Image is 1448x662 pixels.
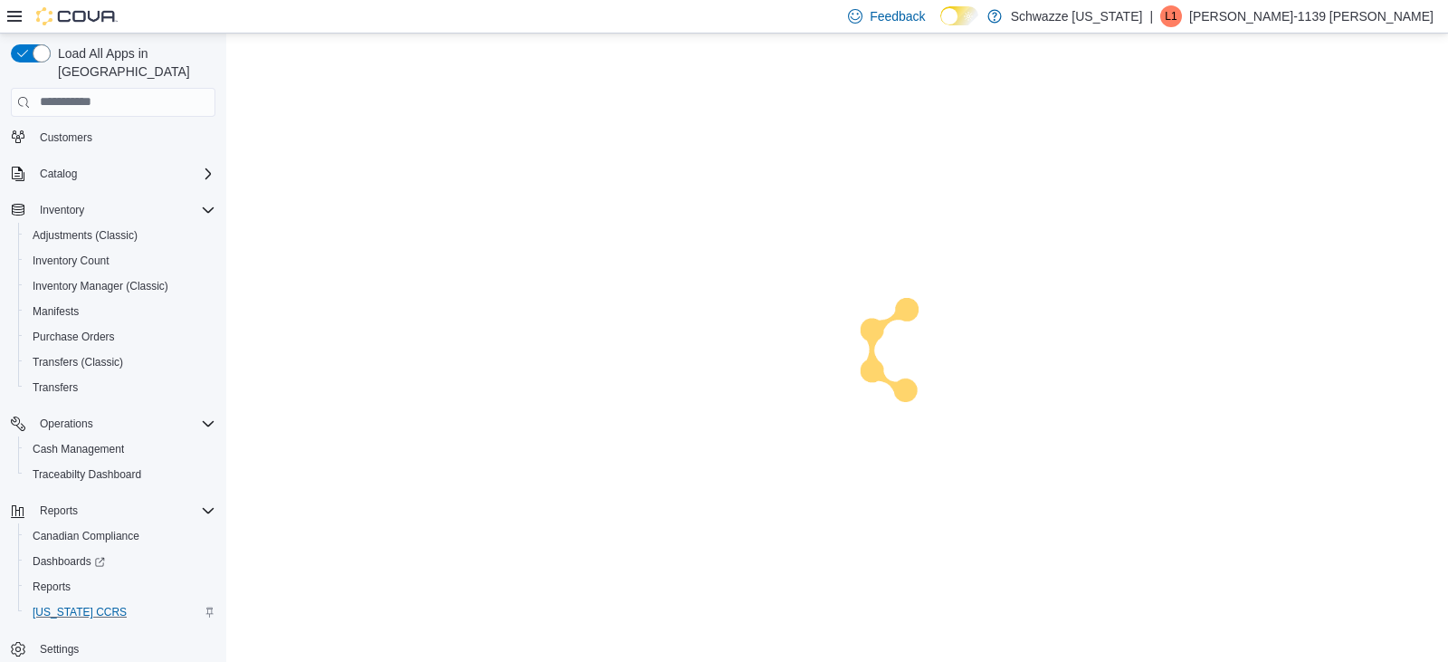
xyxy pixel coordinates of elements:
button: Operations [4,411,223,437]
a: Transfers [25,377,85,398]
span: Reports [33,580,71,594]
p: Schwazze [US_STATE] [1011,5,1143,27]
a: Transfers (Classic) [25,351,130,373]
span: Transfers [25,377,215,398]
a: Settings [33,638,86,660]
span: Inventory Count [33,254,110,268]
button: Manifests [18,299,223,324]
span: Dashboards [25,551,215,572]
button: Transfers [18,375,223,400]
p: [PERSON_NAME]-1139 [PERSON_NAME] [1189,5,1434,27]
p: | [1149,5,1153,27]
button: Canadian Compliance [18,523,223,549]
a: Traceabilty Dashboard [25,464,148,485]
span: Manifests [25,301,215,322]
span: Operations [33,413,215,435]
span: Traceabilty Dashboard [25,464,215,485]
button: Traceabilty Dashboard [18,462,223,487]
button: [US_STATE] CCRS [18,600,223,625]
img: cova-loader [837,284,973,420]
span: Inventory [33,199,215,221]
button: Inventory [4,197,223,223]
img: Cova [36,7,118,25]
button: Inventory [33,199,91,221]
span: Purchase Orders [33,330,115,344]
button: Reports [4,498,223,523]
input: Dark Mode [940,6,978,25]
a: Reports [25,576,78,598]
button: Settings [4,636,223,662]
span: Inventory [40,203,84,217]
span: Purchase Orders [25,326,215,348]
button: Purchase Orders [18,324,223,350]
span: Catalog [40,167,77,181]
span: Settings [40,642,79,657]
span: Reports [40,504,78,518]
span: [US_STATE] CCRS [33,605,127,619]
span: Washington CCRS [25,601,215,623]
button: Cash Management [18,437,223,462]
span: Settings [33,638,215,660]
span: Cash Management [25,438,215,460]
span: Load All Apps in [GEOGRAPHIC_DATA] [51,44,215,81]
span: Dashboards [33,554,105,569]
span: Dark Mode [940,25,941,26]
span: Adjustments (Classic) [25,225,215,246]
a: Manifests [25,301,86,322]
button: Reports [18,574,223,600]
span: Feedback [870,7,925,25]
span: Cash Management [33,442,124,456]
span: Transfers (Classic) [25,351,215,373]
a: Dashboards [18,549,223,574]
span: Customers [33,126,215,149]
span: L1 [1165,5,1176,27]
span: Reports [25,576,215,598]
span: Manifests [33,304,79,319]
a: Dashboards [25,551,112,572]
a: Cash Management [25,438,131,460]
span: Customers [40,130,92,145]
span: Operations [40,417,93,431]
a: Inventory Manager (Classic) [25,275,176,297]
button: Transfers (Classic) [18,350,223,375]
span: Reports [33,500,215,522]
button: Operations [33,413,100,435]
button: Adjustments (Classic) [18,223,223,248]
a: Inventory Count [25,250,117,272]
span: Transfers [33,380,78,395]
a: Adjustments (Classic) [25,225,145,246]
span: Canadian Compliance [25,525,215,547]
button: Reports [33,500,85,522]
button: Inventory Manager (Classic) [18,273,223,299]
button: Inventory Count [18,248,223,273]
span: Inventory Count [25,250,215,272]
a: [US_STATE] CCRS [25,601,134,623]
span: Transfers (Classic) [33,355,123,369]
a: Purchase Orders [25,326,122,348]
div: Loretta-1139 Chavez [1160,5,1182,27]
span: Adjustments (Classic) [33,228,138,243]
button: Catalog [4,161,223,187]
span: Catalog [33,163,215,185]
button: Customers [4,124,223,150]
button: Catalog [33,163,84,185]
span: Inventory Manager (Classic) [25,275,215,297]
a: Canadian Compliance [25,525,147,547]
span: Inventory Manager (Classic) [33,279,168,293]
a: Customers [33,127,100,149]
span: Traceabilty Dashboard [33,467,141,482]
span: Canadian Compliance [33,529,139,543]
